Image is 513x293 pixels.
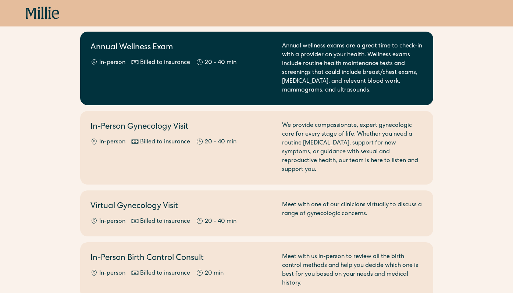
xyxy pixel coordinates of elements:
a: In-Person Gynecology VisitIn-personBilled to insurance20 - 40 minWe provide compassionate, expert... [80,111,433,185]
div: Meet with one of our clinicians virtually to discuss a range of gynecologic concerns. [282,201,423,226]
a: Annual Wellness ExamIn-personBilled to insurance20 - 40 minAnnual wellness exams are a great time... [80,32,433,105]
div: In-person [99,217,125,226]
div: In-person [99,269,125,278]
div: Meet with us in-person to review all the birth control methods and help you decide which one is b... [282,253,423,288]
a: Virtual Gynecology VisitIn-personBilled to insurance20 - 40 minMeet with one of our clinicians vi... [80,190,433,236]
h2: Annual Wellness Exam [90,42,273,54]
h2: Virtual Gynecology Visit [90,201,273,213]
h2: In-Person Gynecology Visit [90,121,273,133]
div: 20 - 40 min [205,217,236,226]
div: 20 - 40 min [205,138,236,147]
div: In-person [99,58,125,67]
div: 20 - 40 min [205,58,236,67]
div: We provide compassionate, expert gynecologic care for every stage of life. Whether you need a rou... [282,121,423,174]
div: 20 min [205,269,224,278]
h2: In-Person Birth Control Consult [90,253,273,265]
div: Annual wellness exams are a great time to check-in with a provider on your health. Wellness exams... [282,42,423,95]
div: Billed to insurance [140,138,190,147]
div: Billed to insurance [140,58,190,67]
div: Billed to insurance [140,217,190,226]
div: In-person [99,138,125,147]
div: Billed to insurance [140,269,190,278]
